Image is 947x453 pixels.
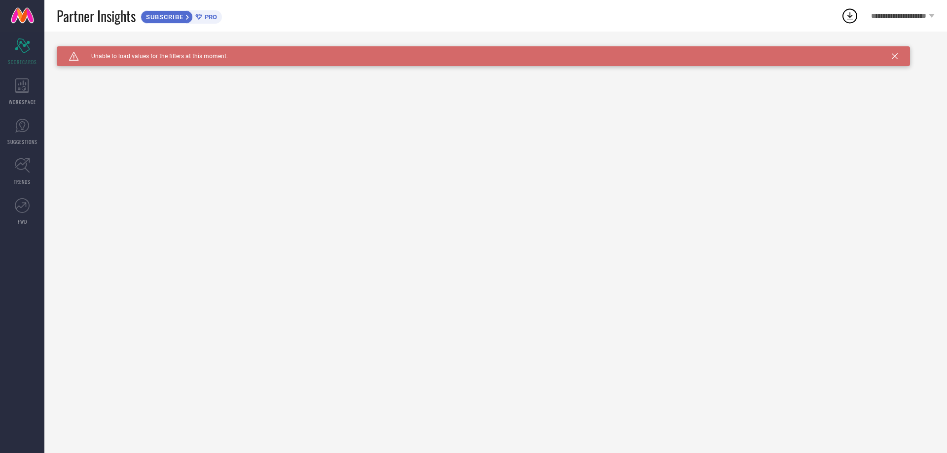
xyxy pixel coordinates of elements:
span: Unable to load values for the filters at this moment. [79,53,228,60]
a: SUBSCRIBEPRO [141,8,222,24]
span: WORKSPACE [9,98,36,105]
span: SUBSCRIBE [141,13,186,21]
div: Unable to load filters at this moment. Please try later. [57,46,935,54]
span: SCORECARDS [8,58,37,66]
span: TRENDS [14,178,31,185]
span: Partner Insights [57,6,136,26]
span: SUGGESTIONS [7,138,37,145]
span: PRO [202,13,217,21]
span: FWD [18,218,27,225]
div: Open download list [841,7,859,25]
